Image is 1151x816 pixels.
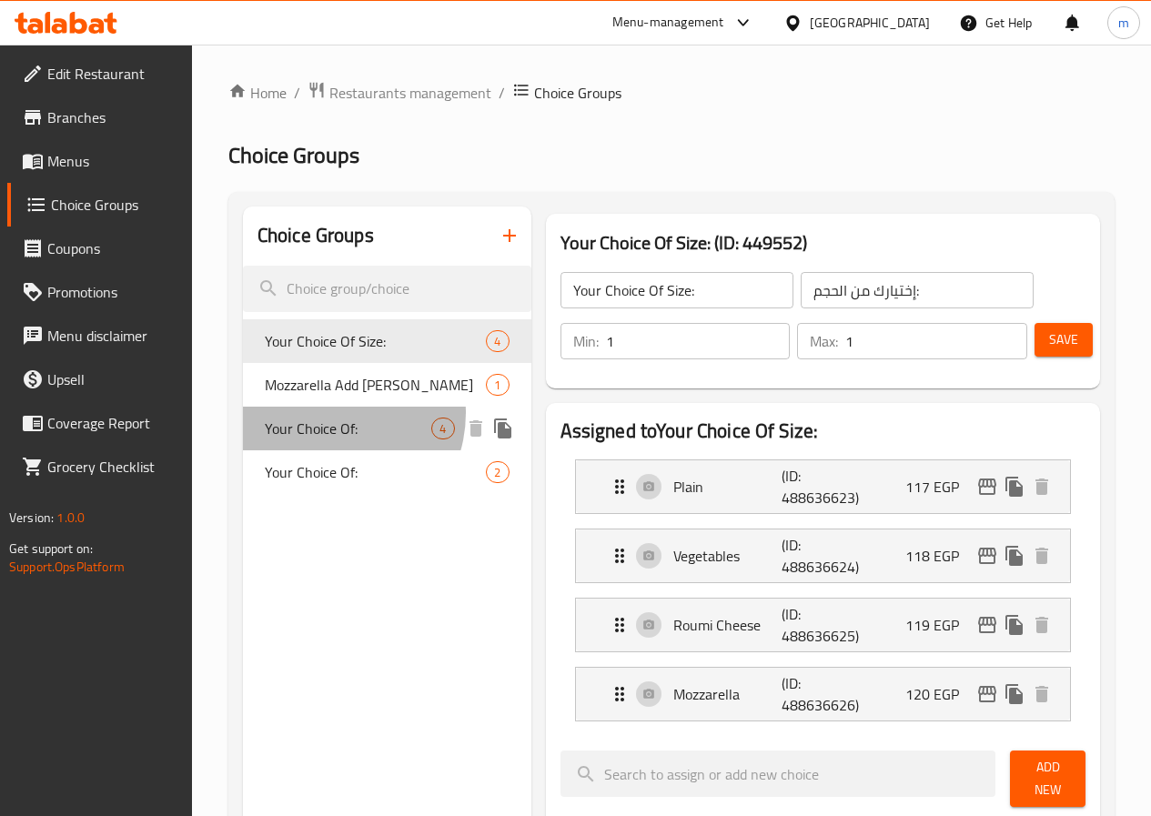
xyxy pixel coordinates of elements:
[534,82,621,104] span: Choice Groups
[905,545,974,567] p: 118 EGP
[974,680,1001,708] button: edit
[576,668,1070,720] div: Expand
[7,445,192,489] a: Grocery Checklist
[228,82,287,104] a: Home
[560,521,1085,590] li: Expand
[47,63,177,85] span: Edit Restaurant
[47,106,177,128] span: Branches
[810,13,930,33] div: [GEOGRAPHIC_DATA]
[431,418,454,439] div: Choices
[329,82,491,104] span: Restaurants management
[228,81,1115,105] nav: breadcrumb
[265,330,487,352] span: Your Choice Of Size:
[47,456,177,478] span: Grocery Checklist
[47,237,177,259] span: Coupons
[499,82,505,104] li: /
[576,460,1070,513] div: Expand
[1001,680,1028,708] button: duplicate
[432,420,453,438] span: 4
[560,418,1085,445] h2: Assigned to Your Choice Of Size:
[974,473,1001,500] button: edit
[308,81,491,105] a: Restaurants management
[9,537,93,560] span: Get support on:
[265,374,487,396] span: Mozzarella Add [PERSON_NAME]
[243,450,531,494] div: Your Choice Of:2
[810,330,838,352] p: Max:
[576,599,1070,651] div: Expand
[47,281,177,303] span: Promotions
[7,401,192,445] a: Coverage Report
[7,314,192,358] a: Menu disclaimer
[1118,13,1129,33] span: m
[782,603,854,647] p: (ID: 488636625)
[7,358,192,401] a: Upsell
[265,461,487,483] span: Your Choice Of:
[7,52,192,96] a: Edit Restaurant
[51,194,177,216] span: Choice Groups
[1028,542,1055,569] button: delete
[1028,611,1055,639] button: delete
[1010,751,1085,807] button: Add New
[782,465,854,509] p: (ID: 488636623)
[673,614,782,636] p: Roumi Cheese
[673,683,782,705] p: Mozzarella
[560,452,1085,521] li: Expand
[56,506,85,529] span: 1.0.0
[1001,611,1028,639] button: duplicate
[47,325,177,347] span: Menu disclaimer
[1001,473,1028,500] button: duplicate
[905,476,974,498] p: 117 EGP
[7,270,192,314] a: Promotions
[7,139,192,183] a: Menus
[7,227,192,270] a: Coupons
[487,333,508,350] span: 4
[1025,756,1071,801] span: Add New
[673,476,782,498] p: Plain
[47,150,177,172] span: Menus
[905,683,974,705] p: 120 EGP
[9,555,125,579] a: Support.OpsPlatform
[243,407,531,450] div: Your Choice Of:4deleteduplicate
[576,529,1070,582] div: Expand
[905,614,974,636] p: 119 EGP
[47,368,177,390] span: Upsell
[487,464,508,481] span: 2
[486,330,509,352] div: Choices
[560,660,1085,729] li: Expand
[573,330,599,352] p: Min:
[782,672,854,716] p: (ID: 488636626)
[1028,473,1055,500] button: delete
[974,542,1001,569] button: edit
[560,228,1085,257] h3: Your Choice Of Size: (ID: 449552)
[243,266,531,312] input: search
[782,534,854,578] p: (ID: 488636624)
[7,183,192,227] a: Choice Groups
[47,412,177,434] span: Coverage Report
[1001,542,1028,569] button: duplicate
[9,506,54,529] span: Version:
[1035,323,1093,357] button: Save
[612,12,724,34] div: Menu-management
[560,751,996,797] input: search
[462,415,490,442] button: delete
[243,363,531,407] div: Mozzarella Add [PERSON_NAME]1
[486,374,509,396] div: Choices
[294,82,300,104] li: /
[560,590,1085,660] li: Expand
[257,222,374,249] h2: Choice Groups
[487,377,508,394] span: 1
[243,319,531,363] div: Your Choice Of Size:4
[228,135,359,176] span: Choice Groups
[265,418,432,439] span: Your Choice Of:
[7,96,192,139] a: Branches
[490,415,517,442] button: duplicate
[1028,680,1055,708] button: delete
[486,461,509,483] div: Choices
[1049,328,1078,351] span: Save
[974,611,1001,639] button: edit
[673,545,782,567] p: Vegetables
